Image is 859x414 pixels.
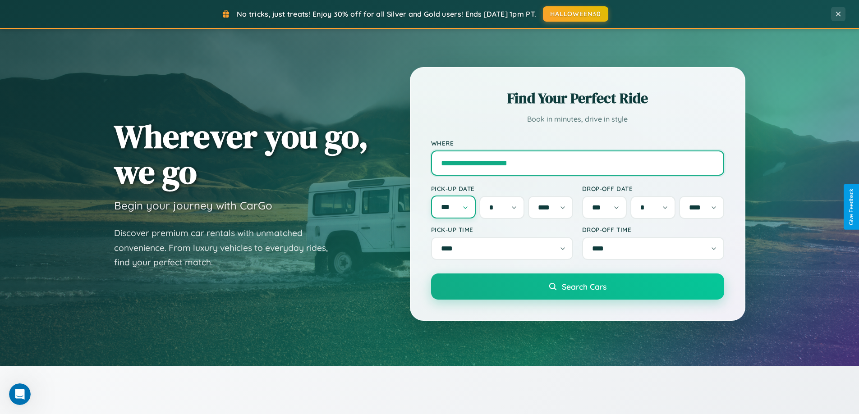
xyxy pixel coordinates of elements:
[431,139,724,147] label: Where
[237,9,536,18] span: No tricks, just treats! Enjoy 30% off for all Silver and Gold users! Ends [DATE] 1pm PT.
[431,113,724,126] p: Book in minutes, drive in style
[431,185,573,192] label: Pick-up Date
[114,118,368,190] h1: Wherever you go, we go
[431,226,573,233] label: Pick-up Time
[431,88,724,108] h2: Find Your Perfect Ride
[562,282,606,291] span: Search Cars
[582,185,724,192] label: Drop-off Date
[9,383,31,405] iframe: Intercom live chat
[114,199,272,212] h3: Begin your journey with CarGo
[543,6,608,22] button: HALLOWEEN30
[582,226,724,233] label: Drop-off Time
[848,189,854,225] div: Give Feedback
[431,273,724,300] button: Search Cars
[114,226,340,270] p: Discover premium car rentals with unmatched convenience. From luxury vehicles to everyday rides, ...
